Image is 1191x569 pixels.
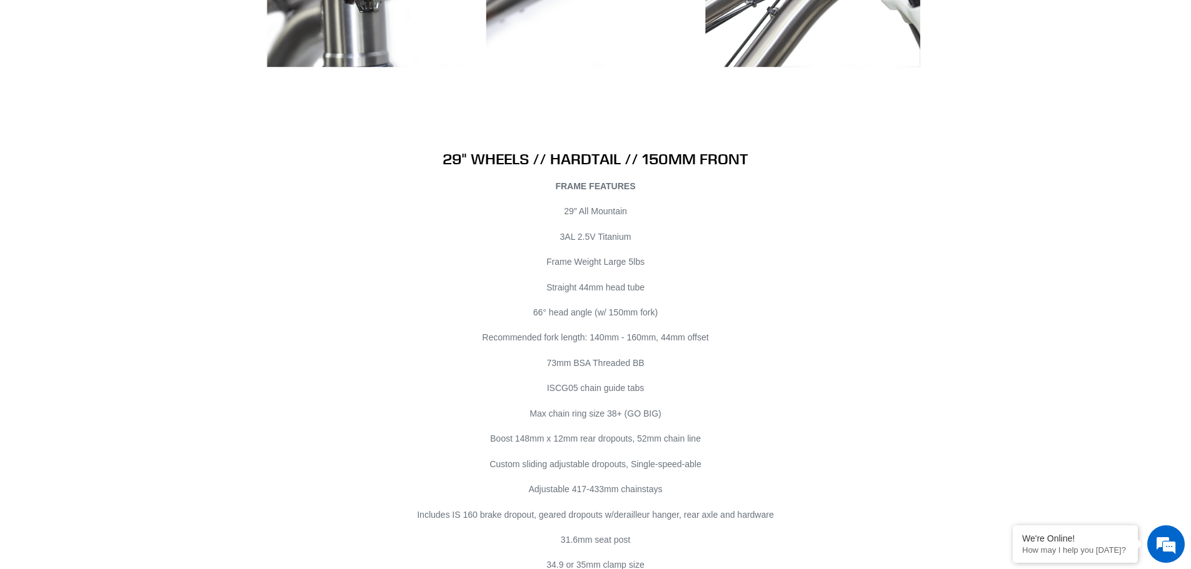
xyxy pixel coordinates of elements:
[40,62,71,94] img: d_696896380_company_1647369064580_696896380
[371,281,820,294] p: Straight 44mm head tube
[371,306,820,319] p: 66° head angle (w/ 150mm fork)
[14,69,33,87] div: Navigation go back
[1022,545,1128,555] p: How may I help you today?
[371,357,820,370] p: 73mm BSA Threaded BB
[84,70,229,86] div: Chat with us now
[73,157,173,284] span: We're online!
[371,407,820,420] p: Max chain ring size 38+ (GO BIG)
[371,432,820,445] p: Boost 148mm x 12mm rear dropouts, 52mm chain line
[371,230,820,244] p: 3AL 2.5V Titanium
[371,150,820,168] h2: 29" WHEELS // HARDTAIL // 150MM FRONT
[371,458,820,471] p: Custom sliding adjustable dropouts, Single-speed-able
[371,331,820,344] p: Recommended fork length: 140mm - 160mm, 44mm offset
[205,6,235,36] div: Minimize live chat window
[371,382,820,395] p: ISCG05 chain guide tabs
[6,341,238,385] textarea: Type your message and hit 'Enter'
[1022,533,1128,543] div: We're Online!
[555,181,635,191] strong: FRAME FEATURES
[371,533,820,547] p: 31.6mm seat post
[371,483,820,496] p: Adjustable 417-433mm chainstays
[371,205,820,218] p: 29″ All Mountain
[371,255,820,269] p: Frame Weight Large 5lbs
[371,508,820,522] p: Includes IS 160 brake dropout, geared dropouts w/derailleur hanger, rear axle and hardware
